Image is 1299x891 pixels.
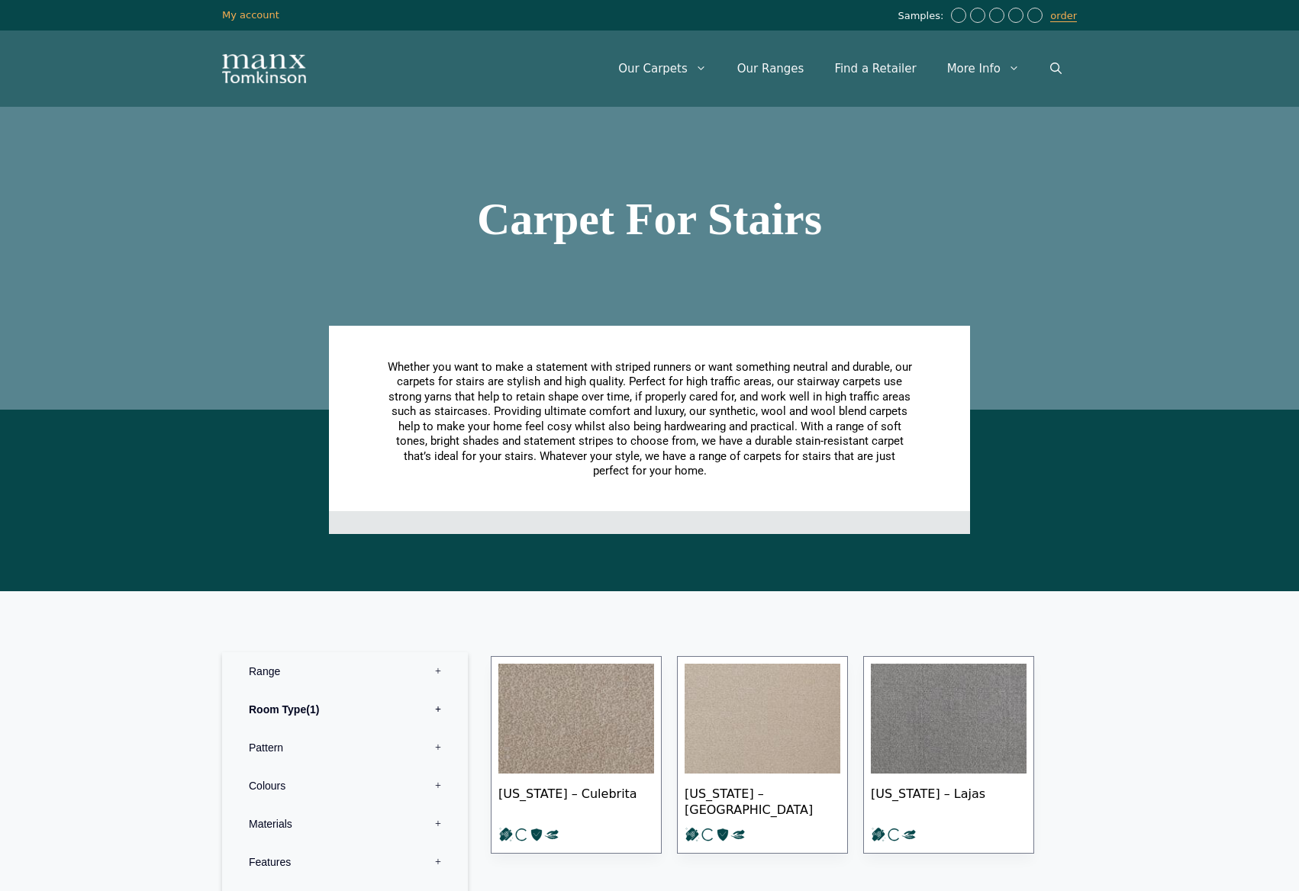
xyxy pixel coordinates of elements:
[871,774,1027,827] span: [US_STATE] – Lajas
[722,46,820,92] a: Our Ranges
[222,54,306,83] img: Manx Tomkinson
[603,46,722,92] a: Our Carpets
[898,10,947,23] span: Samples:
[306,703,319,716] span: 1
[685,774,840,827] span: [US_STATE] – [GEOGRAPHIC_DATA]
[234,652,456,690] label: Range
[603,46,1077,92] nav: Primary
[388,360,912,478] span: Whether you want to make a statement with striped runners or want something neutral and durable, ...
[498,774,654,827] span: [US_STATE] – Culebrita
[234,690,456,729] label: Room Type
[1035,46,1077,92] a: Open Search Bar
[234,729,456,767] label: Pattern
[222,9,279,21] a: My account
[234,767,456,805] label: Colours
[234,805,456,843] label: Materials
[932,46,1035,92] a: More Info
[1050,10,1077,22] a: order
[819,46,931,92] a: Find a Retailer
[677,656,848,854] a: [US_STATE] – [GEOGRAPHIC_DATA]
[222,196,1077,242] h1: Carpet For Stairs
[491,656,662,854] a: [US_STATE] – Culebrita
[234,843,456,881] label: Features
[863,656,1034,854] a: [US_STATE] – Lajas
